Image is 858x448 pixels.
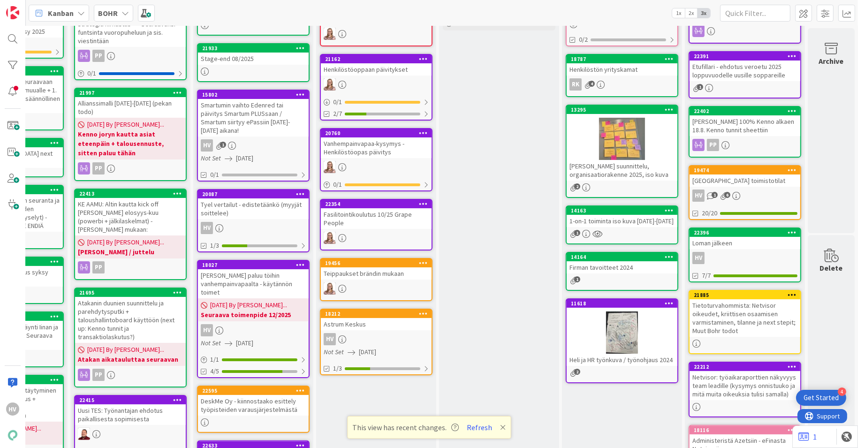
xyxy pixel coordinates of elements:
[198,261,309,298] div: 18027[PERSON_NAME] paluu töihin vanhempainvapaalta - käytännön toimet
[571,56,677,62] div: 18787
[690,291,800,337] div: 21885Tietoturvahommista: Netvisor oikeudet, kriittisen osaamisen varmistaminen, tilanne ja next s...
[198,324,309,336] div: HV
[92,50,105,62] div: PP
[574,369,580,375] span: 2
[712,192,718,198] span: 1
[198,44,309,53] div: 21933
[321,259,432,280] div: 19456Teippaukset brändin mukaan
[463,421,495,433] button: Refresh
[566,298,678,383] a: 11618Heli ja HR työnkuva / työnohjaus 2024
[6,402,19,416] div: HV
[321,200,432,229] div: 22354Fasilitointikoulutus 10/25 Grape People
[567,160,677,181] div: [PERSON_NAME] suunnittelu, organisaatiorakenne 2025, iso kuva
[202,191,309,197] div: 20087
[352,422,459,433] span: This view has recent changes.
[567,55,677,63] div: 18787
[210,300,287,310] span: [DATE] By [PERSON_NAME]...
[75,198,186,235] div: KE AAMU: Altin kautta kick off [PERSON_NAME] elosyys-kuu (powerbi + jälkilaskelmat) - [PERSON_NAM...
[75,261,186,273] div: PP
[566,205,678,244] a: 141631-on-1 toiminta iso kuva [DATE]-[DATE]
[78,247,183,257] b: [PERSON_NAME] / juttelu
[321,310,432,318] div: 18212
[79,289,186,296] div: 21695
[689,51,801,99] a: 22391Etufillari - ehdotus veroetu 2025 loppuvuodelle uusille soppareille
[320,258,433,301] a: 19456Teippaukset brändin mukaanIH
[321,55,432,76] div: 21162Henkilöstöoppaan päivitykset
[92,369,105,381] div: PP
[566,54,678,97] a: 18787Henkilöstön yrityskamatRK
[202,91,309,98] div: 15802
[690,52,800,81] div: 22391Etufillari - ehdotus veroetu 2025 loppuvuodelle uusille soppareille
[689,165,801,220] a: 19474[GEOGRAPHIC_DATA] toimistotilatHV20/20
[210,355,219,364] span: 1 / 1
[692,252,705,264] div: HV
[690,228,800,249] div: 22396Loman jälkeen
[198,222,309,234] div: HV
[698,8,710,18] span: 3x
[589,81,595,87] span: 4
[79,190,186,197] div: 22413
[321,137,432,158] div: Vanhempainvapaa-kysymys - Henkilöstöopas päivitys
[75,396,186,404] div: 22415
[692,190,705,202] div: HV
[690,363,800,400] div: 22212Netvisor: työaikaraporttien näkyvyys team leadille (kysymys onnistuuko ja mitä muita oikeuks...
[321,282,432,295] div: IH
[796,390,846,406] div: Open Get Started checklist, remaining modules: 4
[210,170,219,180] span: 0/1
[567,215,677,227] div: 1-on-1 toiminta iso kuva [DATE]-[DATE]
[320,309,433,375] a: 18212Astrum KeskusHVNot Set[DATE]1/3
[321,63,432,76] div: Henkilöstöoppaan päivitykset
[198,198,309,219] div: Tyel vertailut - edistetäänkö (myyjät soittelee)
[87,120,164,129] span: [DATE] By [PERSON_NAME]...
[198,91,309,137] div: 15802Smartumin vaihto Edenred tai päivitys Smartum PLUSsaan / Smartum siirtyy ePassiin [DATE]-[DA...
[697,84,703,90] span: 1
[197,260,310,378] a: 18027[PERSON_NAME] paluu töihin vanhempainvapaalta - käytännön toimet[DATE] By [PERSON_NAME]...Se...
[6,6,19,19] img: Visit kanbanzone.com
[87,345,164,355] span: [DATE] By [PERSON_NAME]...
[197,189,310,252] a: 20087Tyel vertailut - edistetäänkö (myyjät soittelee)HV1/3
[320,54,433,121] a: 21162Henkilöstöoppaan päivityksetIH0/12/7
[707,139,719,151] div: PP
[574,183,580,190] span: 2
[92,261,105,273] div: PP
[236,153,253,163] span: [DATE]
[75,369,186,381] div: PP
[690,175,800,187] div: [GEOGRAPHIC_DATA] toimistotilat
[567,299,677,308] div: 11618
[567,106,677,181] div: 13295[PERSON_NAME] suunnittelu, organisaatiorakenne 2025, iso kuva
[672,8,685,18] span: 1x
[198,139,309,152] div: HV
[690,190,800,202] div: HV
[74,88,187,181] a: 21997Allianssimalli [DATE]-[DATE] (pekan todo)[DATE] By [PERSON_NAME]...Kenno joryn kautta asiat ...
[333,97,342,107] span: 0 / 1
[566,252,678,291] a: 14164Firman tavoitteet 2024
[75,289,186,343] div: 21695Atakanin duunien suunnittelu ja parehdytysputki + taloushallintoboard käyttöön (next up: Ken...
[838,387,846,396] div: 4
[75,97,186,118] div: Allianssimalli [DATE]-[DATE] (pekan todo)
[202,387,309,394] div: 22595
[819,55,844,67] div: Archive
[567,78,677,91] div: RK
[579,35,588,45] span: 0/2
[567,63,677,76] div: Henkilöstön yrityskamat
[702,208,717,218] span: 20/20
[78,428,90,440] img: JS
[220,142,226,148] span: 1
[198,387,309,395] div: 22595
[201,310,306,319] b: Seuraava toimenpide 12/2025
[689,290,801,354] a: 21885Tietoturvahommista: Netvisor oikeudet, kriittisen osaamisen varmistaminen, tilanne ja next s...
[333,364,342,373] span: 1/3
[75,404,186,425] div: Uusi TES: Työnantajan ehdotus paikallisesta sopimisesta
[324,333,336,345] div: HV
[198,395,309,416] div: DeskMe Oy - kiinnostaako esittely työpisteiden varausjärjestelmästä
[198,354,309,365] div: 1/1
[574,230,580,236] span: 1
[197,90,310,182] a: 15802Smartumin vaihto Edenred tai päivitys Smartum PLUSsaan / Smartum siirtyy ePassiin [DATE]-[DA...
[694,364,800,370] div: 22212
[690,371,800,400] div: Netvisor: työaikaraporttien näkyvyys team leadille (kysymys onnistuuko ja mitä muita oikeuksia tu...
[325,201,432,207] div: 22354
[75,9,186,47] div: [PERSON_NAME] rooli + Pandia strategia kirkastus --> Seuraavaksi funtsinta vuoropuheluun ja sis. ...
[690,61,800,81] div: Etufillari - ehdotus veroetu 2025 loppuvuodelle uusille soppareille
[75,289,186,297] div: 21695
[566,105,678,198] a: 13295[PERSON_NAME] suunnittelu, organisaatiorakenne 2025, iso kuva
